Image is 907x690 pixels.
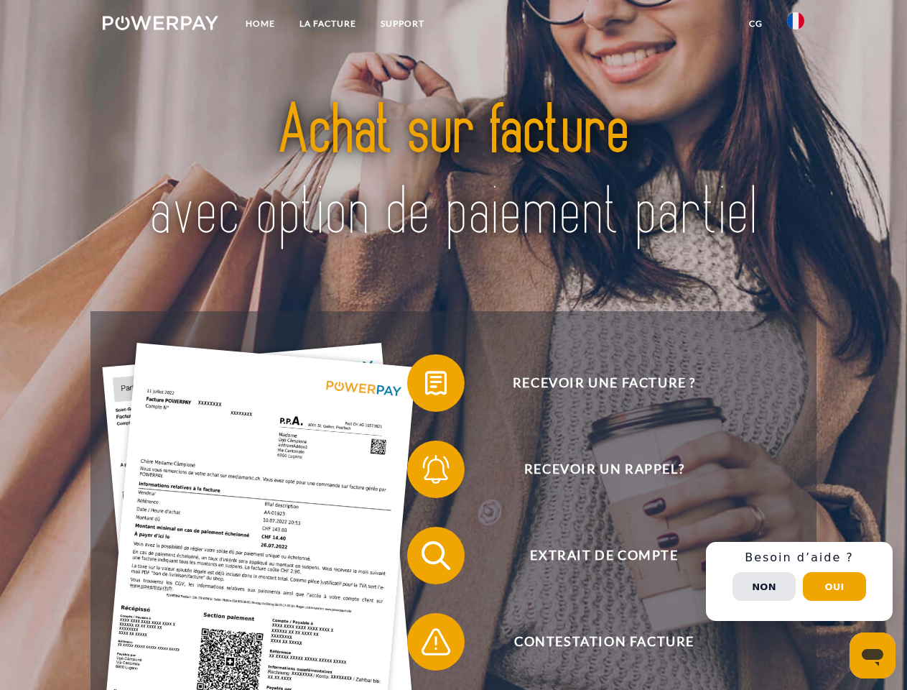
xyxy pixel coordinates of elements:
a: Home [233,11,287,37]
img: title-powerpay_fr.svg [137,69,770,275]
button: Non [732,572,796,601]
span: Contestation Facture [428,613,780,671]
button: Contestation Facture [407,613,781,671]
img: fr [787,12,804,29]
img: qb_bell.svg [418,451,454,487]
img: qb_warning.svg [418,624,454,660]
span: Recevoir une facture ? [428,354,780,412]
button: Recevoir un rappel? [407,441,781,498]
h3: Besoin d’aide ? [715,551,884,565]
button: Recevoir une facture ? [407,354,781,412]
a: CG [737,11,775,37]
img: qb_bill.svg [418,365,454,401]
img: logo-powerpay-white.svg [103,16,218,30]
button: Extrait de compte [407,527,781,584]
a: LA FACTURE [287,11,368,37]
iframe: Bouton de lancement de la fenêtre de messagerie [850,632,896,678]
button: Oui [803,572,866,601]
div: Schnellhilfe [706,542,893,621]
span: Extrait de compte [428,527,780,584]
a: Support [368,11,437,37]
img: qb_search.svg [418,538,454,574]
span: Recevoir un rappel? [428,441,780,498]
